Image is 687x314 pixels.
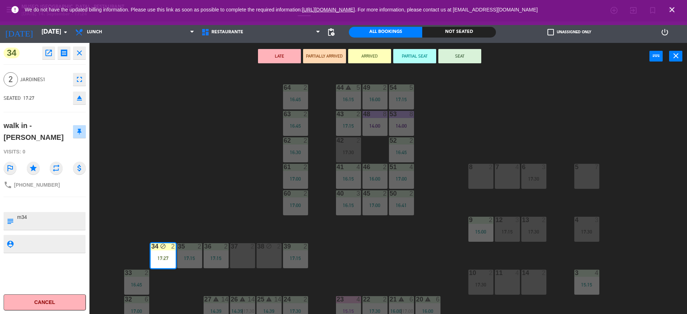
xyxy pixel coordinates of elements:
div: 17:15 [204,256,229,261]
div: 16:00 [362,97,388,102]
span: 2 [4,72,18,87]
div: 17:30 [336,150,361,155]
div: 6 [436,296,440,303]
div: 36 [204,243,205,250]
div: 2 [383,190,387,197]
div: 2 [303,111,308,117]
span: We do not have the updated billing information. Please use this link as soon as possible to compl... [25,7,538,13]
div: 2 [383,164,387,170]
div: 14 [248,296,255,303]
div: 17:30 [521,176,546,181]
div: 17:30 [362,309,388,314]
div: 16:45 [124,282,149,287]
button: power_input [649,51,663,62]
div: 16:30 [283,150,308,155]
i: power_input [652,51,661,60]
div: 2 [303,190,308,197]
i: warning [345,84,351,90]
div: 15:00 [468,229,493,234]
div: 2 [489,164,493,170]
div: 2 [409,137,414,144]
div: 4 [356,296,361,303]
div: 4 [409,164,414,170]
span: 34 [4,48,20,58]
div: 17:00 [389,176,414,181]
div: 12 [496,217,496,223]
a: . For more information, please contact us at [EMAIL_ADDRESS][DOMAIN_NAME] [355,7,538,13]
div: All Bookings [349,27,422,38]
div: 2 [356,111,361,117]
span: | [242,308,243,314]
div: 38 [257,243,258,250]
i: warning [398,296,404,302]
span: 17:00 [402,308,413,314]
div: 2 [542,217,546,223]
i: person_pin [6,240,14,248]
div: 2 [198,243,202,250]
i: close [672,51,680,60]
i: attach_money [73,162,86,175]
div: 2 [224,243,228,250]
span: Lunch [87,30,102,35]
span: 17:27 [23,95,34,101]
div: 5 [409,84,414,91]
span: Jardines1 [20,75,69,84]
div: 17:15 [389,97,414,102]
i: block [266,243,272,249]
div: 17:15 [336,123,361,128]
div: 2 [303,84,308,91]
i: subject [6,217,14,225]
div: 16:00 [362,176,388,181]
div: 34 [151,243,152,250]
i: warning [425,296,431,302]
div: Not seated [422,27,496,38]
i: arrow_drop_down [61,28,70,36]
div: 3 [595,217,599,223]
i: warning [213,296,219,302]
i: close [668,5,676,14]
div: 17:00 [283,176,308,181]
div: 17:00 [124,309,149,314]
div: 2 [303,164,308,170]
i: close [75,49,84,57]
div: 4 [515,164,520,170]
i: fullscreen [75,75,84,84]
div: 14:00 [362,123,388,128]
div: 16:00 [415,309,440,314]
div: 4 [515,270,520,276]
div: 2 [303,243,308,250]
i: phone [4,181,12,189]
div: 2 [542,270,546,276]
div: 6 [409,296,414,303]
div: 11 [496,270,496,276]
i: outlined_flag [4,162,16,175]
div: 5 [356,84,361,91]
div: 17:15 [283,256,308,261]
div: 2 [356,137,361,144]
button: open_in_new [42,46,55,59]
div: 3 [542,164,546,170]
div: 2 [303,137,308,144]
button: ARRIVED [348,49,391,63]
div: 2 [145,270,149,276]
div: 17:27 [151,256,176,261]
button: SEAT [438,49,481,63]
div: 2 [250,243,255,250]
